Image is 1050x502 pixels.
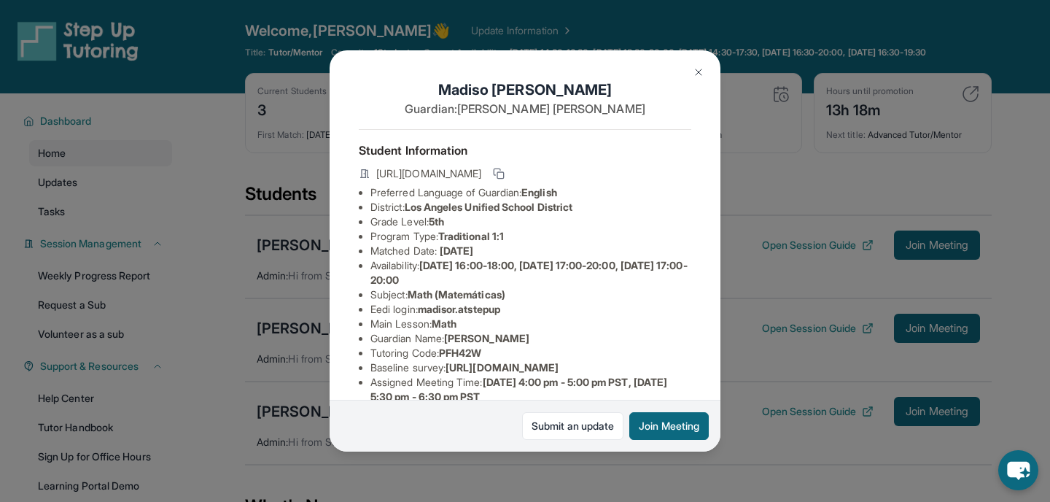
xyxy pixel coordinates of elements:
[444,332,529,344] span: [PERSON_NAME]
[370,346,691,360] li: Tutoring Code :
[522,412,623,440] a: Submit an update
[370,317,691,331] li: Main Lesson :
[998,450,1038,490] button: chat-button
[370,229,691,244] li: Program Type:
[359,80,691,100] h1: Madiso [PERSON_NAME]
[438,230,504,242] span: Traditional 1:1
[359,142,691,159] h4: Student Information
[370,331,691,346] li: Guardian Name :
[432,317,456,330] span: Math
[693,66,704,78] img: Close Icon
[370,287,691,302] li: Subject :
[370,259,688,286] span: [DATE] 16:00-18:00, [DATE] 17:00-20:00, [DATE] 17:00-20:00
[429,215,444,228] span: 5th
[521,186,557,198] span: English
[439,347,481,359] span: PFH42W
[629,412,709,440] button: Join Meeting
[370,302,691,317] li: Eedi login :
[446,361,559,374] span: [URL][DOMAIN_NAME]
[490,165,507,182] button: Copy link
[418,303,500,315] span: madisor.atstepup
[370,375,691,404] li: Assigned Meeting Time :
[370,376,667,403] span: [DATE] 4:00 pm - 5:00 pm PST, [DATE] 5:30 pm - 6:30 pm PST
[370,215,691,229] li: Grade Level:
[376,166,481,181] span: [URL][DOMAIN_NAME]
[408,288,505,301] span: Math (Matemáticas)
[370,258,691,287] li: Availability:
[370,360,691,375] li: Baseline survey :
[370,244,691,258] li: Matched Date:
[359,100,691,117] p: Guardian: [PERSON_NAME] [PERSON_NAME]
[440,244,473,257] span: [DATE]
[370,185,691,200] li: Preferred Language of Guardian:
[370,200,691,215] li: District:
[405,201,572,213] span: Los Angeles Unified School District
